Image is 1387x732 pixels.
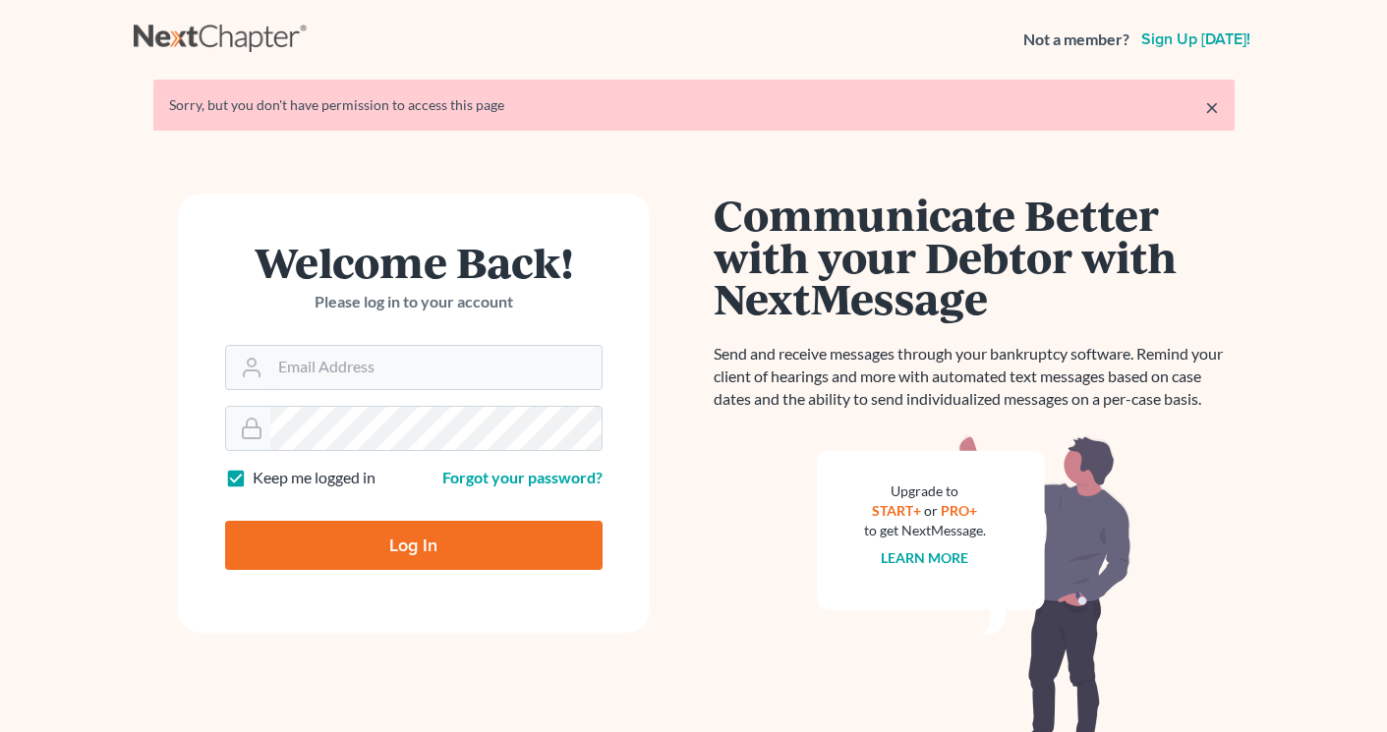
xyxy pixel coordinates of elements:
span: or [924,502,938,519]
a: × [1205,95,1219,119]
a: Learn more [881,549,968,566]
div: to get NextMessage. [864,521,986,540]
a: Sign up [DATE]! [1137,31,1254,47]
p: Send and receive messages through your bankruptcy software. Remind your client of hearings and mo... [714,343,1235,411]
a: PRO+ [941,502,977,519]
input: Log In [225,521,603,570]
strong: Not a member? [1023,28,1129,51]
div: Upgrade to [864,481,986,501]
a: START+ [872,502,921,519]
a: Forgot your password? [442,468,603,486]
h1: Welcome Back! [225,241,603,283]
label: Keep me logged in [253,467,376,489]
h1: Communicate Better with your Debtor with NextMessage [714,194,1235,319]
p: Please log in to your account [225,291,603,313]
input: Email Address [270,346,602,389]
div: Sorry, but you don't have permission to access this page [169,95,1219,115]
